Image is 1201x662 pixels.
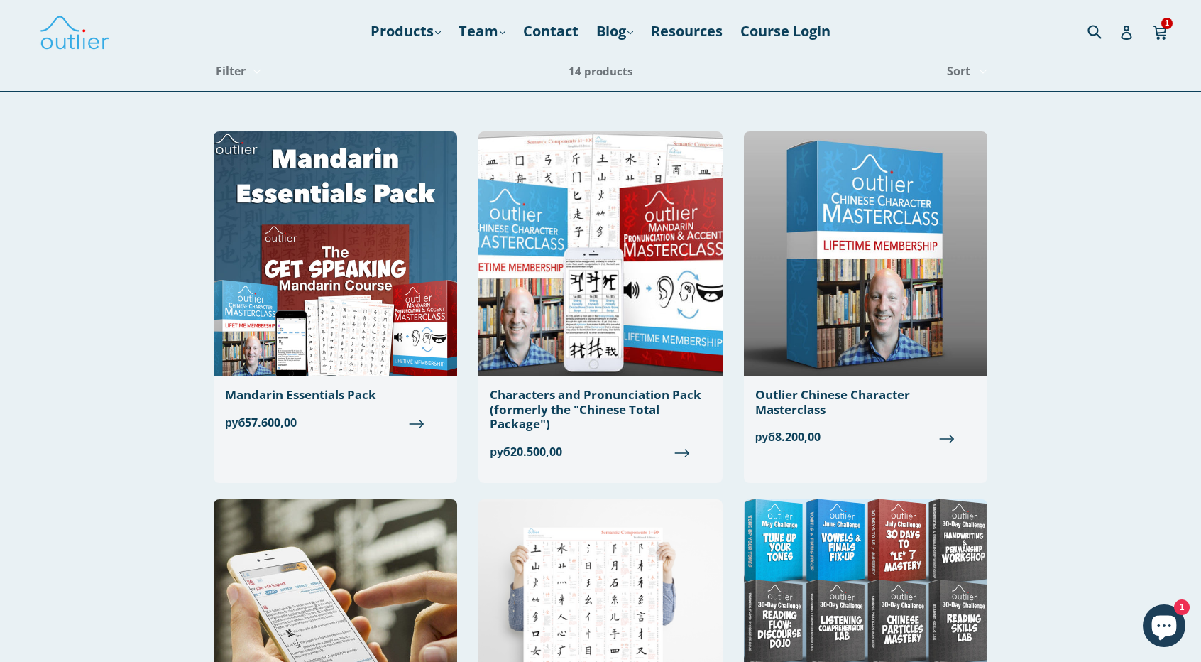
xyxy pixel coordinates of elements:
inbox-online-store-chat: Shopify online store chat [1139,604,1190,651]
span: руб20.500,00 [490,443,711,460]
a: Resources [644,18,730,44]
a: Characters and Pronunciation Pack (formerly the "Chinese Total Package") руб20.500,00 [478,131,722,471]
a: 1 [1153,15,1169,48]
img: Mandarin Essentials Pack [214,131,457,376]
a: Mandarin Essentials Pack руб57.600,00 [214,131,457,442]
span: 1 [1161,18,1173,28]
span: руб57.600,00 [225,413,446,430]
img: Outlier Linguistics [39,11,110,52]
img: Chinese Total Package Outlier Linguistics [478,131,722,376]
a: Team [451,18,512,44]
div: Characters and Pronunciation Pack (formerly the "Chinese Total Package") [490,388,711,431]
a: Contact [516,18,586,44]
a: Blog [589,18,640,44]
input: Search [1084,16,1123,45]
span: руб8.200,00 [755,428,976,445]
div: Mandarin Essentials Pack [225,388,446,402]
img: Outlier Chinese Character Masterclass Outlier Linguistics [744,131,987,376]
a: Products [363,18,448,44]
div: Outlier Chinese Character Masterclass [755,388,976,417]
a: Outlier Chinese Character Masterclass руб8.200,00 [744,131,987,457]
span: 14 products [569,64,632,78]
a: Course Login [733,18,838,44]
